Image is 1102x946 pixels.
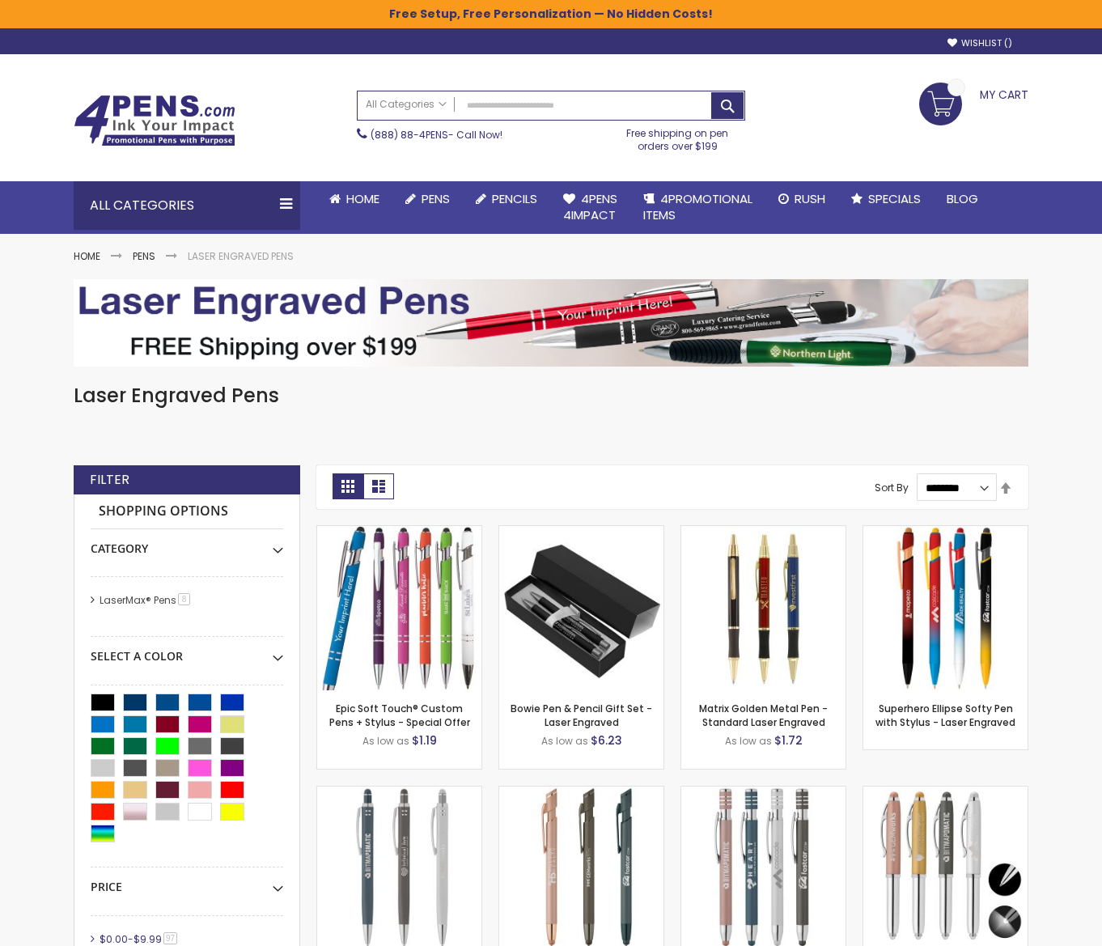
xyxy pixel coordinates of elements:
[95,932,183,946] a: $0.00-$9.9997
[550,181,630,234] a: 4Pens4impact
[188,249,294,263] strong: Laser Engraved Pens
[681,526,846,690] img: Matrix Golden Metal Pen - Standard Laser Engraved
[725,734,772,748] span: As low as
[422,190,450,207] span: Pens
[134,932,162,946] span: $9.99
[681,525,846,539] a: Matrix Golden Metal Pen - Standard Laser Engraved
[541,734,588,748] span: As low as
[863,526,1028,690] img: Superhero Ellipse Softy Pen with Stylus - Laser Engraved
[90,471,129,489] strong: Filter
[371,128,448,142] a: (888) 88-4PENS
[366,98,447,111] span: All Categories
[765,181,838,217] a: Rush
[317,786,481,800] a: Madison Softy Metal Pen with Stylus - Laser Engraved
[838,181,934,217] a: Specials
[362,734,409,748] span: As low as
[499,525,663,539] a: Bowie Pen & Pencil Gift Set - Laser Engraved
[499,786,663,800] a: Pacific Softy Metallic Pen with Stylus - Laser Engraved
[317,526,481,690] img: Epic Soft Touch® Custom Pens + Stylus - Special Offer
[74,383,1028,409] h1: Laser Engraved Pens
[774,732,803,749] span: $1.72
[499,526,663,690] img: Bowie Pen & Pencil Gift Set - Laser Engraved
[392,181,463,217] a: Pens
[630,181,765,234] a: 4PROMOTIONALITEMS
[795,190,825,207] span: Rush
[934,181,991,217] a: Blog
[875,481,909,494] label: Sort By
[74,279,1028,367] img: Laser Engraved Pens
[74,249,100,263] a: Home
[329,702,470,728] a: Epic Soft Touch® Custom Pens + Stylus - Special Offer
[492,190,537,207] span: Pencils
[163,932,177,944] span: 97
[317,525,481,539] a: Epic Soft Touch® Custom Pens + Stylus - Special Offer
[371,128,502,142] span: - Call Now!
[358,91,455,118] a: All Categories
[463,181,550,217] a: Pencils
[178,593,190,605] span: 8
[863,786,1028,800] a: Vivano Softy Metallic Pen with LED Light and Stylus - Laser Engraved
[681,786,846,800] a: Marin Softy Metallic Pen with Stylus - Laser Engraved
[643,190,752,223] span: 4PROMOTIONAL ITEMS
[591,732,622,749] span: $6.23
[91,637,283,664] div: Select A Color
[316,181,392,217] a: Home
[412,732,437,749] span: $1.19
[610,121,746,153] div: Free shipping on pen orders over $199
[95,593,196,607] a: LaserMax® Pens8
[91,868,283,895] div: Price
[91,529,283,557] div: Category
[133,249,155,263] a: Pens
[333,473,363,499] strong: Grid
[346,190,379,207] span: Home
[563,190,617,223] span: 4Pens 4impact
[91,494,283,529] strong: Shopping Options
[875,702,1015,728] a: Superhero Ellipse Softy Pen with Stylus - Laser Engraved
[699,702,828,728] a: Matrix Golden Metal Pen - Standard Laser Engraved
[947,37,1012,49] a: Wishlist
[863,525,1028,539] a: Superhero Ellipse Softy Pen with Stylus - Laser Engraved
[868,190,921,207] span: Specials
[100,932,128,946] span: $0.00
[74,95,235,146] img: 4Pens Custom Pens and Promotional Products
[511,702,652,728] a: Bowie Pen & Pencil Gift Set - Laser Engraved
[947,190,978,207] span: Blog
[74,181,300,230] div: All Categories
